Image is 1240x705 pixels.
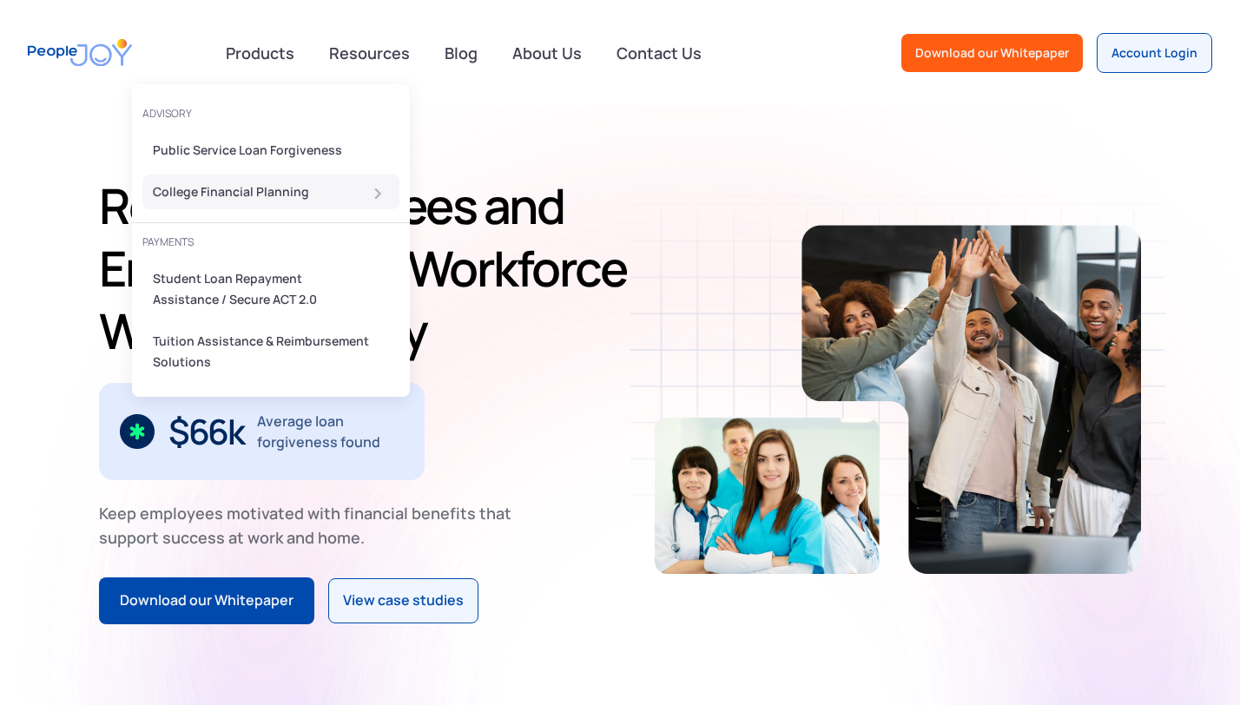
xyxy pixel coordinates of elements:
a: Blog [434,34,488,72]
nav: Products [132,70,410,397]
div: PAYMENTS [142,230,399,254]
div: 2 / 3 [99,383,425,480]
div: advisory [142,102,399,126]
div: Public Service Loan Forgiveness [153,140,379,161]
div: Products [215,36,305,70]
div: Download our Whitepaper [120,590,294,612]
a: College Financial Planning [142,175,399,209]
a: Public Service Loan Forgiveness [142,133,399,168]
div: Account Login [1111,44,1197,62]
div: Student Loan Repayment Assistance / Secure ACT 2.0 [153,268,348,310]
a: Download our Whitepaper [901,34,1083,72]
div: $66k [168,418,243,445]
div: View case studies [343,590,464,612]
a: Download our Whitepaper [99,577,314,624]
a: Account Login [1097,33,1212,73]
a: Tuition Assistance & Reimbursement Solutions [142,324,399,379]
div: College Financial Planning [153,181,379,202]
div: Keep employees motivated with financial benefits that support success at work and home. [99,501,526,550]
div: Average loan forgiveness found [257,411,404,452]
div: Download our Whitepaper [915,44,1069,62]
a: About Us [502,34,592,72]
a: Contact Us [606,34,712,72]
img: Retain-Employees-PeopleJoy [801,225,1141,574]
h1: Retain Employees and Empower Your Workforce With PeopleJoy [99,175,641,362]
a: home [28,28,132,77]
a: View case studies [328,578,478,623]
a: Student Loan Repayment Assistance / Secure ACT 2.0 [142,261,399,317]
div: Tuition Assistance & Reimbursement Solutions [153,331,379,372]
img: Retain-Employees-PeopleJoy [655,418,880,574]
a: Resources [319,34,420,72]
